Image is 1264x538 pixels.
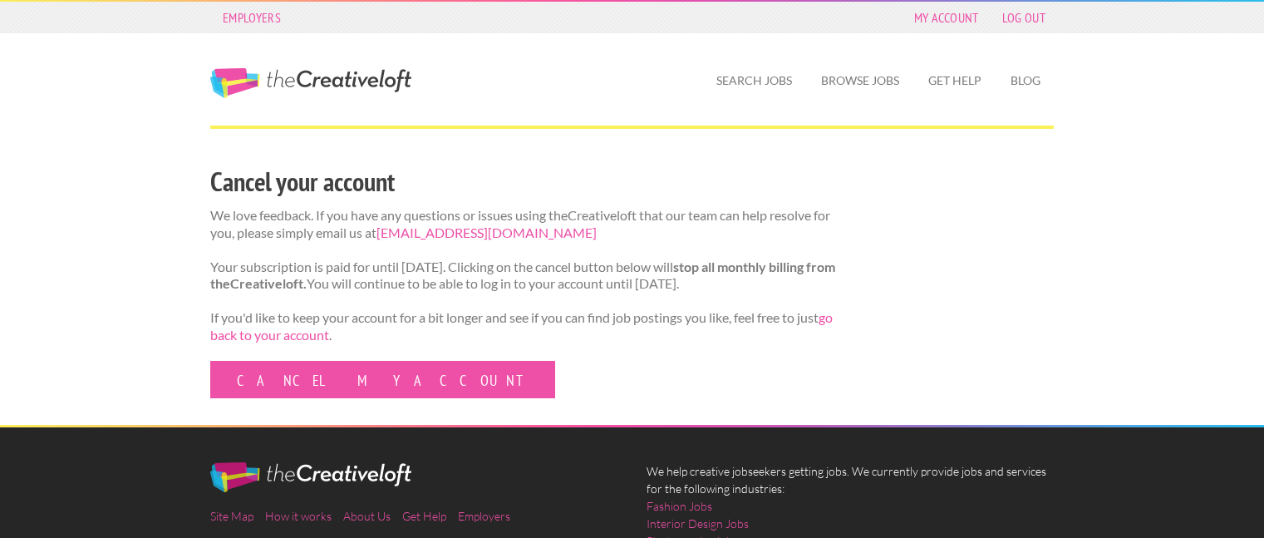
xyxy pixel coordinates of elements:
[994,6,1054,29] a: Log Out
[808,62,912,100] a: Browse Jobs
[915,62,995,100] a: Get Help
[376,225,597,240] a: [EMAIL_ADDRESS][DOMAIN_NAME]
[210,68,411,98] a: The Creative Loft
[210,163,836,200] h2: Cancel your account
[997,62,1054,100] a: Blog
[210,259,836,294] p: Your subscription is paid for until [DATE]. Clicking on the cancel button below will You will con...
[210,207,836,242] p: We love feedback. If you have any questions or issues using theCreativeloft that our team can hel...
[906,6,987,29] a: My Account
[647,497,712,515] a: Fashion Jobs
[210,509,253,523] a: Site Map
[210,309,833,343] a: go back to your account
[214,6,289,29] a: Employers
[703,62,805,100] a: Search Jobs
[210,361,555,398] a: Cancel my account
[647,515,749,532] a: Interior Design Jobs
[210,462,411,492] img: The Creative Loft
[402,509,446,523] a: Get Help
[458,509,510,523] a: Employers
[210,309,836,344] p: If you'd like to keep your account for a bit longer and see if you can find job postings you like...
[343,509,391,523] a: About Us
[210,259,835,292] strong: stop all monthly billing from theCreativeloft.
[265,509,332,523] a: How it works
